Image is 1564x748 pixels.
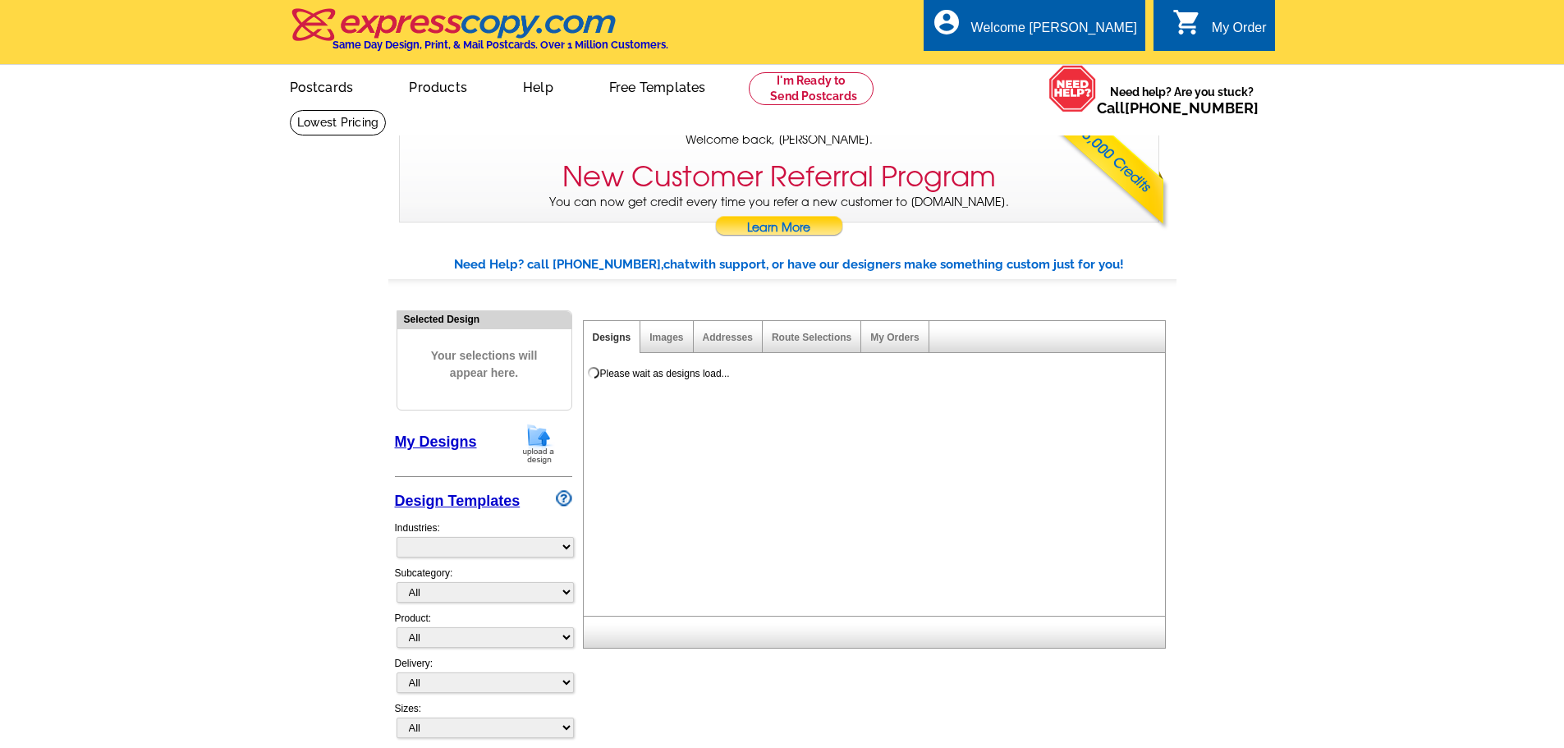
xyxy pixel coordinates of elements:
[649,332,683,343] a: Images
[593,332,631,343] a: Designs
[562,160,996,194] h3: New Customer Referral Program
[395,512,572,566] div: Industries:
[383,67,493,105] a: Products
[410,331,559,398] span: Your selections will appear here.
[497,67,580,105] a: Help
[395,701,572,746] div: Sizes:
[600,366,730,381] div: Please wait as designs load...
[556,490,572,507] img: design-wizard-help-icon.png
[1212,21,1267,44] div: My Order
[397,311,571,327] div: Selected Design
[971,21,1137,44] div: Welcome [PERSON_NAME]
[1125,99,1259,117] a: [PHONE_NUMBER]
[454,255,1176,274] div: Need Help? call [PHONE_NUMBER], with support, or have our designers make something custom just fo...
[290,20,668,51] a: Same Day Design, Print, & Mail Postcards. Over 1 Million Customers.
[1172,7,1202,37] i: shopping_cart
[395,434,477,450] a: My Designs
[333,39,668,51] h4: Same Day Design, Print, & Mail Postcards. Over 1 Million Customers.
[395,566,572,611] div: Subcategory:
[517,423,560,465] img: upload-design
[703,332,753,343] a: Addresses
[395,656,572,701] div: Delivery:
[686,131,873,149] span: Welcome back, [PERSON_NAME].
[1097,99,1259,117] span: Call
[772,332,851,343] a: Route Selections
[587,366,600,379] img: loading...
[400,194,1158,241] p: You can now get credit every time you refer a new customer to [DOMAIN_NAME].
[395,493,521,509] a: Design Templates
[395,611,572,656] div: Product:
[1048,65,1097,112] img: help
[714,216,844,241] a: Learn More
[932,7,961,37] i: account_circle
[663,257,690,272] span: chat
[1097,84,1267,117] span: Need help? Are you stuck?
[264,67,380,105] a: Postcards
[870,332,919,343] a: My Orders
[1172,18,1267,39] a: shopping_cart My Order
[583,67,732,105] a: Free Templates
